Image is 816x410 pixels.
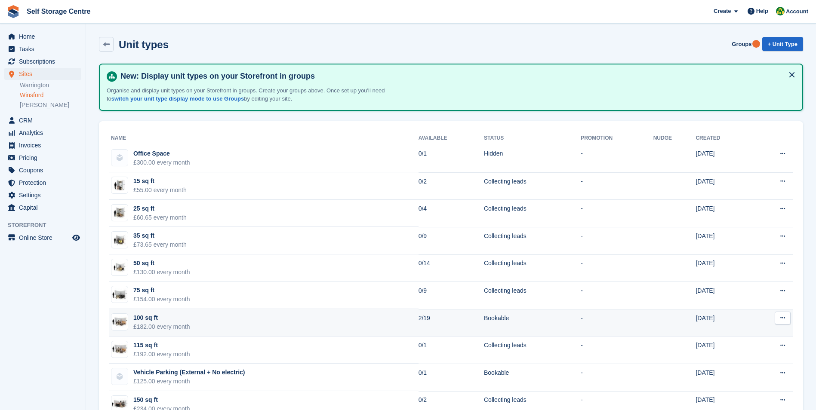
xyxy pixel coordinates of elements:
td: Bookable [484,309,581,337]
a: menu [4,43,81,55]
th: Promotion [581,132,653,145]
span: Online Store [19,232,71,244]
a: menu [4,68,81,80]
th: Status [484,132,581,145]
td: 0/14 [419,254,484,282]
td: - [581,337,653,364]
img: 115-sqft-unit.jpg [111,343,128,355]
span: Coupons [19,164,71,176]
div: 75 sq ft [133,286,190,295]
td: 0/4 [419,200,484,227]
a: menu [4,177,81,189]
a: Self Storage Centre [23,4,94,18]
img: 35-sqft-unit%20(4).jpg [111,234,128,246]
td: Collecting leads [484,282,581,309]
td: Collecting leads [484,337,581,364]
td: - [581,200,653,227]
div: £60.65 every month [133,213,187,222]
td: [DATE] [696,309,751,337]
td: - [581,364,653,391]
span: Settings [19,189,71,201]
td: [DATE] [696,364,751,391]
td: - [581,172,653,200]
td: 0/1 [419,364,484,391]
span: CRM [19,114,71,126]
td: Bookable [484,364,581,391]
span: Sites [19,68,71,80]
td: [DATE] [696,282,751,309]
div: £182.00 every month [133,322,190,331]
img: 25-sqft-unit%20(2).jpg [111,206,128,219]
div: 50 sq ft [133,259,190,268]
a: Groups [728,37,755,51]
span: Create [714,7,731,15]
div: 150 sq ft [133,395,190,404]
a: menu [4,139,81,151]
img: blank-unit-type-icon-ffbac7b88ba66c5e286b0e438baccc4b9c83835d4c34f86887a83fc20ec27e7b.svg [111,150,128,166]
td: - [581,254,653,282]
div: Tooltip anchor [752,40,760,48]
div: 35 sq ft [133,231,187,240]
span: Storefront [8,221,86,229]
td: [DATE] [696,227,751,254]
div: £300.00 every month [133,158,190,167]
div: 25 sq ft [133,204,187,213]
td: Collecting leads [484,227,581,254]
img: 15-sqft-unit.jpg [111,179,128,192]
th: Created [696,132,751,145]
a: menu [4,31,81,43]
span: Home [19,31,71,43]
a: menu [4,164,81,176]
div: £125.00 every month [133,377,245,386]
a: menu [4,127,81,139]
a: menu [4,189,81,201]
span: Help [756,7,768,15]
th: Name [109,132,419,145]
a: Winsford [20,91,81,99]
span: Tasks [19,43,71,55]
div: £130.00 every month [133,268,190,277]
td: Collecting leads [484,200,581,227]
span: Invoices [19,139,71,151]
a: menu [4,114,81,126]
a: menu [4,202,81,214]
p: Organise and display unit types on your Storefront in groups. Create your groups above. Once set ... [107,86,408,103]
a: menu [4,55,81,67]
td: - [581,145,653,172]
a: menu [4,152,81,164]
div: £154.00 every month [133,295,190,304]
div: Vehicle Parking (External + No electric) [133,368,245,377]
div: 15 sq ft [133,177,187,186]
td: [DATE] [696,172,751,200]
a: Preview store [71,233,81,243]
div: 100 sq ft [133,313,190,322]
a: + Unit Type [762,37,803,51]
img: 50-sqft-unit%20(11).jpg [111,261,128,274]
a: [PERSON_NAME] [20,101,81,109]
td: [DATE] [696,200,751,227]
td: Collecting leads [484,172,581,200]
div: Office Space [133,149,190,158]
td: 2/19 [419,309,484,337]
td: 0/1 [419,337,484,364]
td: - [581,309,653,337]
td: 0/2 [419,172,484,200]
td: - [581,282,653,309]
a: menu [4,232,81,244]
div: £73.65 every month [133,240,187,249]
span: Analytics [19,127,71,139]
td: 0/9 [419,282,484,309]
h2: Unit types [119,39,169,50]
td: Hidden [484,145,581,172]
img: blank-unit-type-icon-ffbac7b88ba66c5e286b0e438baccc4b9c83835d4c34f86887a83fc20ec27e7b.svg [111,368,128,385]
span: Account [786,7,808,16]
div: £55.00 every month [133,186,187,195]
a: switch your unit type display mode to use Groups [111,95,244,102]
div: £192.00 every month [133,350,190,359]
span: Capital [19,202,71,214]
td: [DATE] [696,145,751,172]
img: 100-sqft-unit.jpg [111,316,128,328]
h4: New: Display unit types on your Storefront in groups [117,71,795,81]
th: Nudge [653,132,696,145]
td: [DATE] [696,337,751,364]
